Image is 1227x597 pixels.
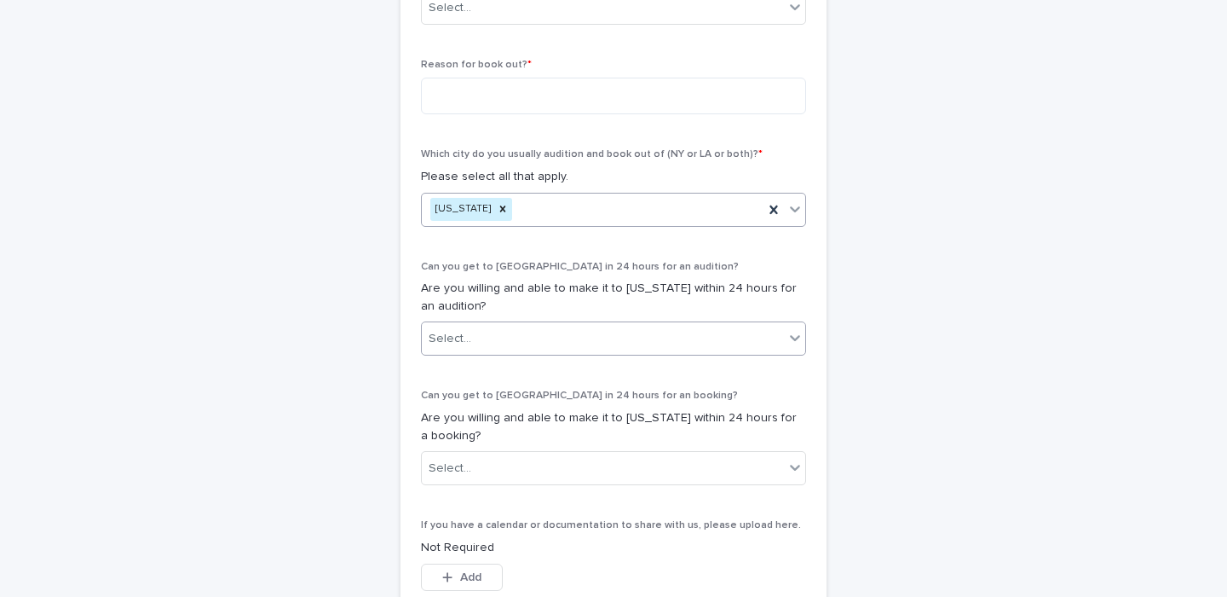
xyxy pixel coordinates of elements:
[421,520,801,530] span: If you have a calendar or documentation to share with us, please upload here.
[421,564,503,591] button: Add
[421,280,806,316] p: Are you willing and able to make it to [US_STATE] within 24 hours for an audition?
[421,409,806,445] p: Are you willing and able to make it to [US_STATE] within 24 hours for a booking?
[421,391,738,401] span: Can you get to [GEOGRAPHIC_DATA] in 24 hours for an booking?
[429,330,471,348] div: Select...
[421,539,806,557] p: Not Required
[421,168,806,186] p: Please select all that apply.
[421,60,532,70] span: Reason for book out?
[460,571,481,583] span: Add
[430,198,493,221] div: [US_STATE]
[421,149,763,159] span: Which city do you usually audition and book out of (NY or LA or both)?
[429,460,471,478] div: Select...
[421,262,739,272] span: Can you get to [GEOGRAPHIC_DATA] in 24 hours for an audition?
